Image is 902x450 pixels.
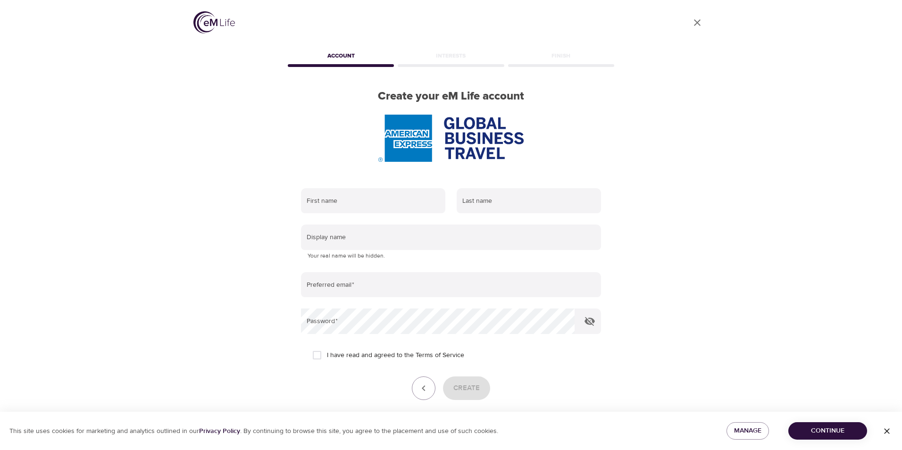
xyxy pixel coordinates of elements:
[308,251,594,261] p: Your real name will be hidden.
[796,425,860,437] span: Continue
[327,350,464,360] span: I have read and agreed to the
[686,11,709,34] a: close
[378,115,524,162] img: AmEx%20GBT%20logo.png
[199,427,240,435] a: Privacy Policy
[788,422,867,440] button: Continue
[734,425,761,437] span: Manage
[286,90,616,103] h2: Create your eM Life account
[727,422,769,440] button: Manage
[193,11,235,33] img: logo
[416,350,464,360] a: Terms of Service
